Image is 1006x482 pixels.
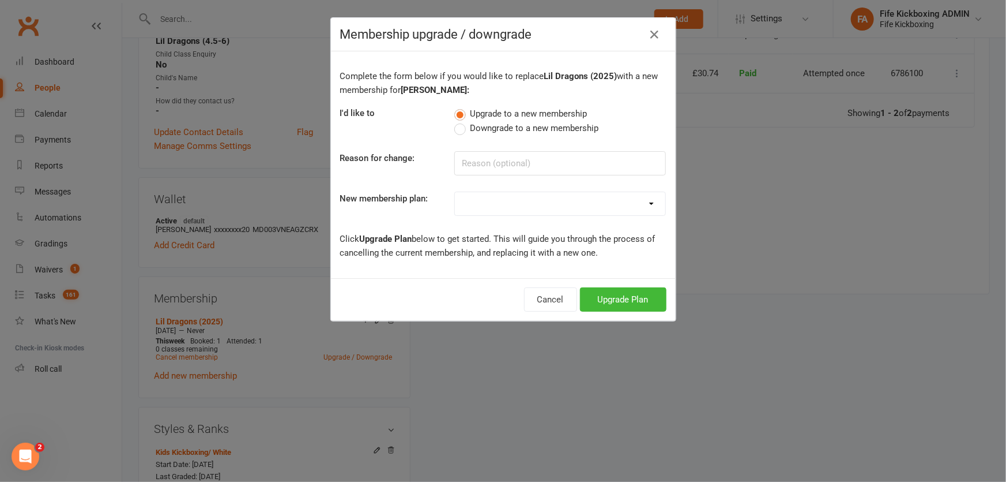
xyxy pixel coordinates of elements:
[340,27,666,42] h4: Membership upgrade / downgrade
[340,151,415,165] label: Reason for change:
[340,106,375,120] label: I'd like to
[360,234,412,244] b: Upgrade Plan
[524,287,577,312] button: Cancel
[470,107,587,119] span: Upgrade to a new membership
[646,25,664,44] button: Close
[340,69,666,97] p: Complete the form below if you would like to replace with a new membership for
[470,121,598,133] span: Downgrade to a new membership
[340,232,666,260] p: Click below to get started. This will guide you through the process of cancelling the current mem...
[340,192,428,205] label: New membership plan:
[35,443,44,452] span: 2
[544,71,617,81] b: Lil Dragons (2025)
[12,443,39,470] iframe: Intercom live chat
[401,85,470,95] b: [PERSON_NAME]:
[454,151,666,175] input: Reason (optional)
[580,287,666,312] button: Upgrade Plan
